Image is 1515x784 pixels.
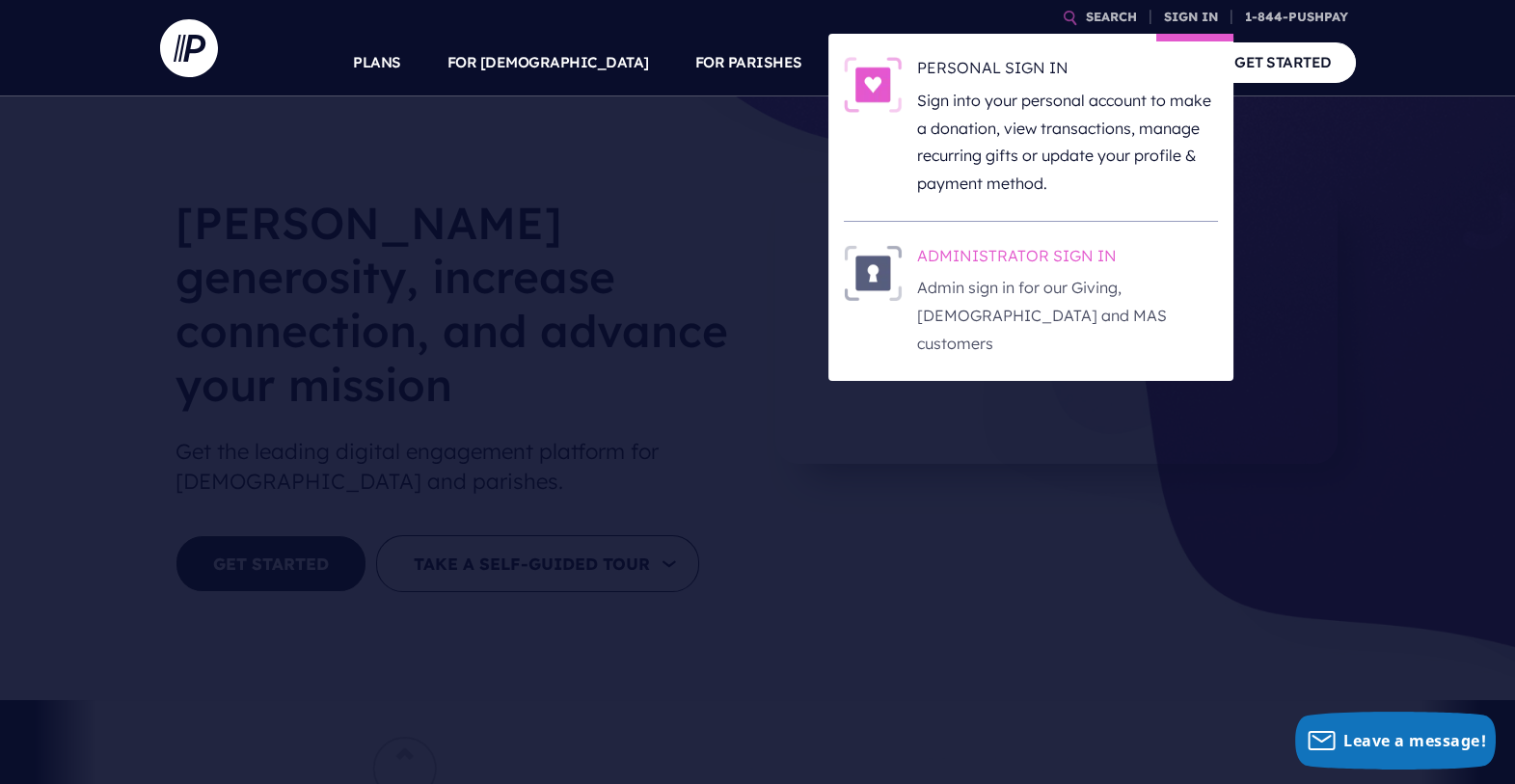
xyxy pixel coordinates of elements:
p: Admin sign in for our Giving, [DEMOGRAPHIC_DATA] and MAS customers [917,274,1218,357]
a: FOR PARISHES [695,29,802,96]
a: COMPANY [1094,29,1165,96]
a: FOR [DEMOGRAPHIC_DATA] [447,29,649,96]
a: EXPLORE [980,29,1047,96]
button: Leave a message! [1295,712,1496,770]
h6: PERSONAL SIGN IN [917,57,1218,86]
a: PERSONAL SIGN IN - Illustration PERSONAL SIGN IN Sign into your personal account to make a donati... [844,57,1218,198]
h6: ADMINISTRATOR SIGN IN [917,245,1218,274]
a: PLANS [353,29,401,96]
p: Sign into your personal account to make a donation, view transactions, manage recurring gifts or ... [917,87,1218,198]
img: ADMINISTRATOR SIGN IN - Illustration [844,245,902,301]
img: PERSONAL SIGN IN - Illustration [844,57,902,113]
span: Leave a message! [1343,730,1486,751]
a: ADMINISTRATOR SIGN IN - Illustration ADMINISTRATOR SIGN IN Admin sign in for our Giving, [DEMOGRA... [844,245,1218,358]
a: SOLUTIONS [849,29,934,96]
a: GET STARTED [1210,42,1356,82]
